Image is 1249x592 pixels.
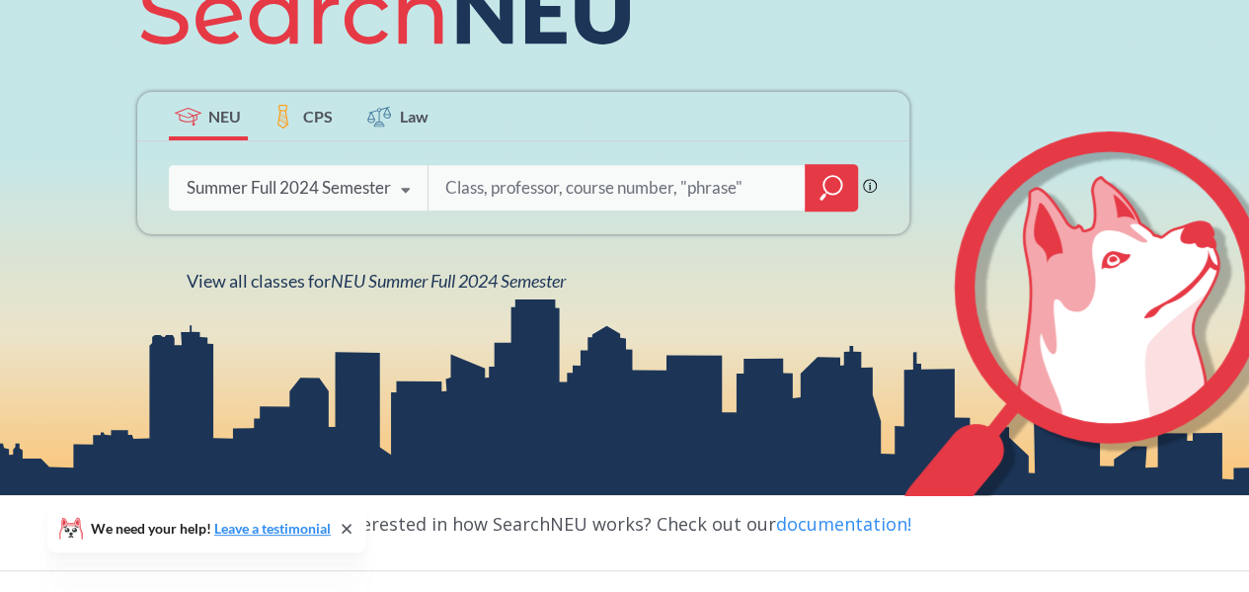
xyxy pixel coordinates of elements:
div: magnifying glass [805,164,858,211]
span: View all classes for [187,270,566,292]
input: Class, professor, course number, "phrase" [443,167,791,209]
span: NEU Summer Full 2024 Semester [331,270,566,292]
svg: magnifying glass [820,174,843,202]
span: CPS [303,105,333,127]
span: NEU [208,105,241,127]
div: Summer Full 2024 Semester [187,177,391,199]
span: Law [400,105,429,127]
a: documentation! [776,512,911,536]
